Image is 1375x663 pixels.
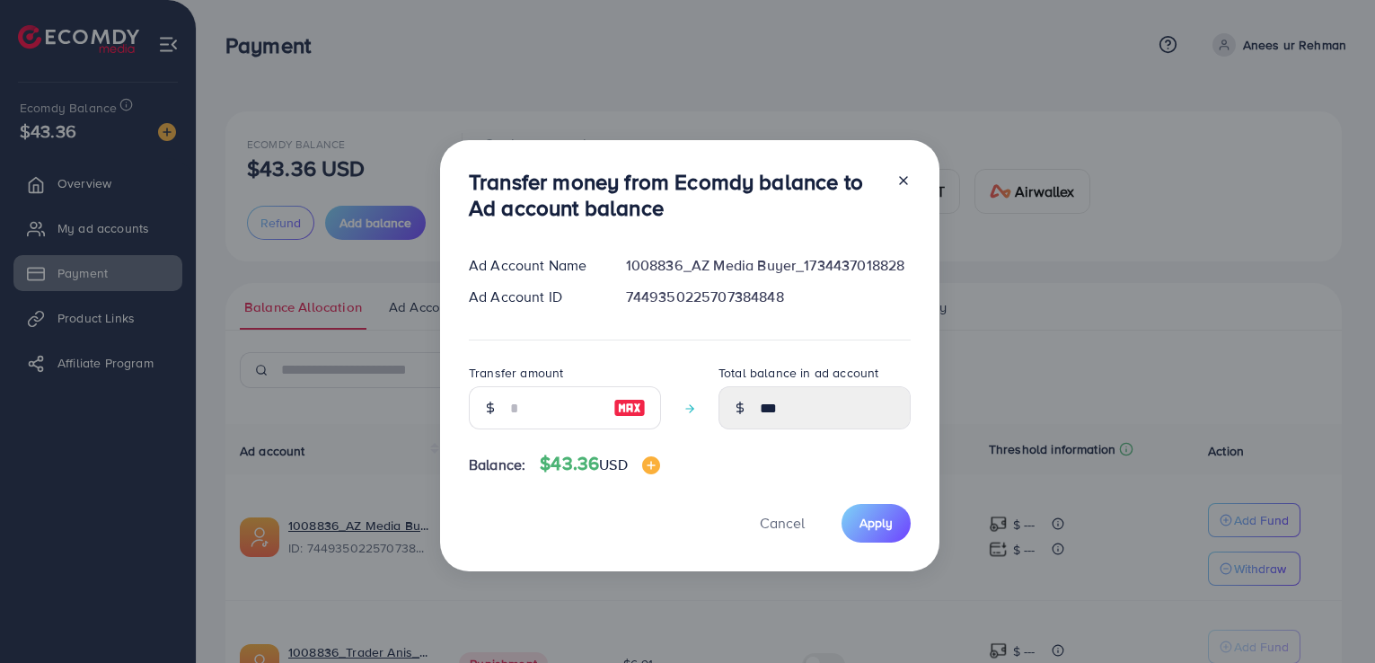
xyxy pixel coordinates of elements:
span: Apply [859,514,893,532]
span: USD [599,455,627,474]
button: Apply [842,504,911,543]
h4: $43.36 [540,453,659,475]
div: 7449350225707384848 [612,287,925,307]
button: Cancel [737,504,827,543]
h3: Transfer money from Ecomdy balance to Ad account balance [469,169,882,221]
img: image [642,456,660,474]
div: Ad Account Name [454,255,612,276]
img: image [613,397,646,419]
span: Balance: [469,455,525,475]
iframe: Chat [1299,582,1362,650]
div: Ad Account ID [454,287,612,307]
label: Transfer amount [469,364,563,382]
span: Cancel [760,513,805,533]
div: 1008836_AZ Media Buyer_1734437018828 [612,255,925,276]
label: Total balance in ad account [718,364,878,382]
